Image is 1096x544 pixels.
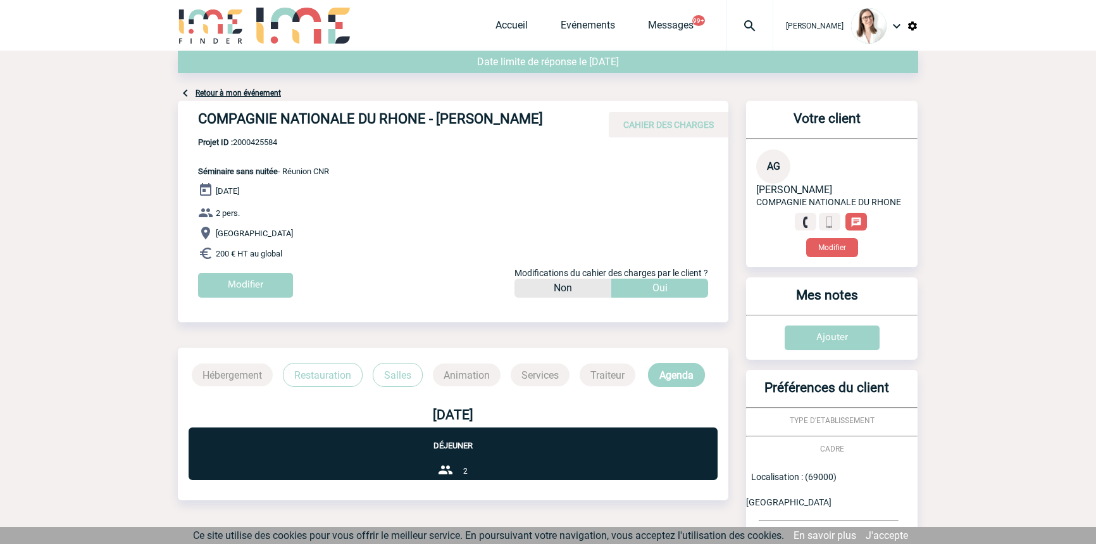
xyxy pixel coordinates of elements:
p: Salles [373,363,423,387]
span: [GEOGRAPHIC_DATA] [216,229,293,238]
a: En savoir plus [794,529,856,541]
a: Accueil [495,19,528,37]
span: [DATE] [216,186,239,196]
a: Evénements [561,19,615,37]
span: Ce site utilise des cookies pour vous offrir le meilleur service. En poursuivant votre navigation... [193,529,784,541]
h3: Préférences du client [751,380,902,407]
h3: Votre client [751,111,902,138]
a: Messages [648,19,694,37]
img: group-24-px-b.png [438,462,453,478]
span: COMPAGNIE NATIONALE DU RHONE [756,197,901,207]
p: Oui [652,279,668,298]
span: 2000425584 [198,137,329,147]
span: [PERSON_NAME] [786,22,844,30]
p: Services [511,364,570,386]
b: Projet ID : [198,137,233,147]
span: CADRE [820,445,844,453]
b: [DATE] [433,407,473,422]
p: Animation [433,364,501,386]
p: Hébergement [192,364,273,386]
p: Déjeuner [189,427,717,450]
span: 200 € HT au global [216,249,282,258]
img: chat-24-px-w.png [850,217,862,228]
h3: Mes notes [751,288,902,315]
p: Traiteur [580,364,635,386]
img: fixe.png [800,217,811,228]
span: CAHIER DES CHARGES [623,120,714,130]
span: Séminaire sans nuitée [198,167,278,176]
p: Agenda [648,363,705,387]
span: 2 [463,467,468,476]
button: Modifier [806,238,858,257]
span: [PERSON_NAME] [756,184,832,196]
p: Restauration [283,363,363,387]
img: IME-Finder [178,8,244,44]
span: AG [767,160,780,172]
button: 99+ [692,15,705,26]
img: portable.png [824,217,835,228]
span: Date limite de réponse le [DATE] [477,56,619,68]
span: Localisation : (69000) [GEOGRAPHIC_DATA] [746,472,837,507]
span: TYPE D'ETABLISSEMENT [790,416,875,425]
a: Retour à mon événement [196,89,281,98]
img: 122719-0.jpg [851,8,887,44]
span: Modifications du cahier des charges par le client ? [514,268,708,278]
span: - Réunion CNR [198,167,329,176]
h4: COMPAGNIE NATIONALE DU RHONE - [PERSON_NAME] [198,111,578,132]
input: Ajouter [785,326,880,350]
span: 2 pers. [216,208,240,218]
a: J'accepte [866,529,908,541]
p: Non [554,279,572,298]
input: Modifier [198,273,293,298]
